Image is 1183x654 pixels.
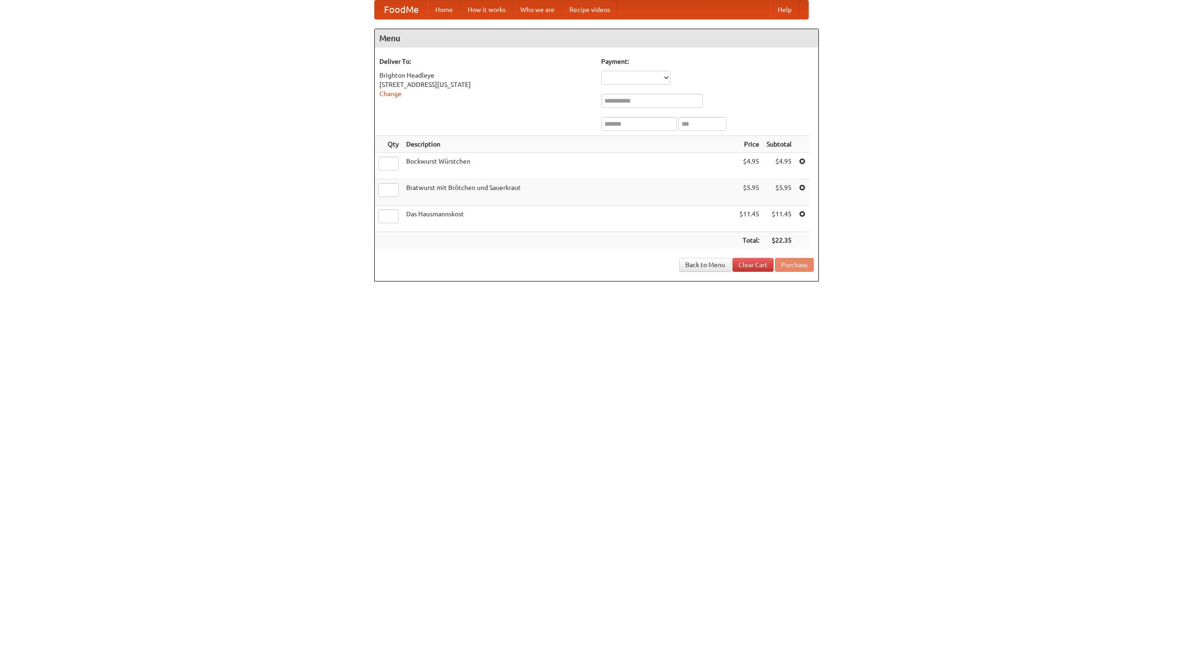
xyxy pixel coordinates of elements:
[763,153,795,179] td: $4.95
[402,179,736,206] td: Bratwurst mit Brötchen und Sauerkraut
[679,258,731,272] a: Back to Menu
[375,136,402,153] th: Qty
[379,57,592,66] h5: Deliver To:
[375,29,818,48] h4: Menu
[402,136,736,153] th: Description
[601,57,814,66] h5: Payment:
[379,80,592,89] div: [STREET_ADDRESS][US_STATE]
[736,136,763,153] th: Price
[379,71,592,80] div: Brighton Headleye
[402,206,736,232] td: Das Hausmannskost
[379,90,402,98] a: Change
[402,153,736,179] td: Bockwurst Würstchen
[513,0,562,19] a: Who we are
[736,206,763,232] td: $11.45
[736,179,763,206] td: $5.95
[763,179,795,206] td: $5.95
[763,136,795,153] th: Subtotal
[736,232,763,249] th: Total:
[732,258,774,272] a: Clear Cart
[763,206,795,232] td: $11.45
[775,258,814,272] button: Purchase
[770,0,799,19] a: Help
[460,0,513,19] a: How it works
[736,153,763,179] td: $4.95
[562,0,617,19] a: Recipe videos
[763,232,795,249] th: $22.35
[375,0,428,19] a: FoodMe
[428,0,460,19] a: Home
